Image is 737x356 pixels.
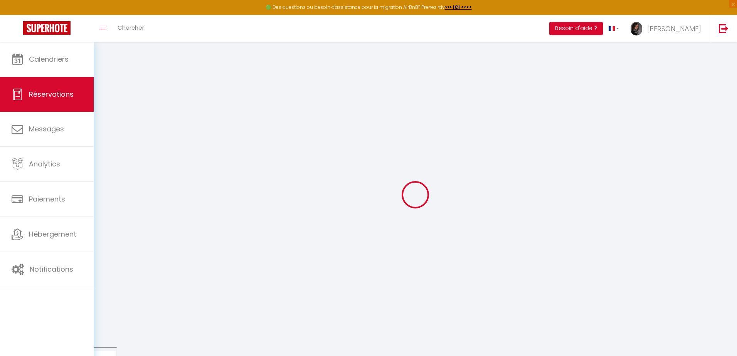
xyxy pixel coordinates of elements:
[647,24,701,34] span: [PERSON_NAME]
[22,12,38,18] div: v 4.0.25
[23,21,71,35] img: Super Booking
[31,45,37,51] img: tab_domain_overview_orange.svg
[29,54,69,64] span: Calendriers
[40,45,59,50] div: Domaine
[719,24,729,33] img: logout
[12,12,19,18] img: logo_orange.svg
[112,15,150,42] a: Chercher
[118,24,144,32] span: Chercher
[29,194,65,204] span: Paiements
[625,15,711,42] a: ... [PERSON_NAME]
[96,45,118,50] div: Mots-clés
[29,89,74,99] span: Réservations
[631,22,642,35] img: ...
[549,22,603,35] button: Besoin d'aide ?
[445,4,472,10] a: >>> ICI <<<<
[12,20,19,26] img: website_grey.svg
[30,264,73,274] span: Notifications
[29,229,76,239] span: Hébergement
[29,124,64,134] span: Messages
[29,159,60,169] span: Analytics
[20,20,87,26] div: Domaine: [DOMAIN_NAME]
[87,45,94,51] img: tab_keywords_by_traffic_grey.svg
